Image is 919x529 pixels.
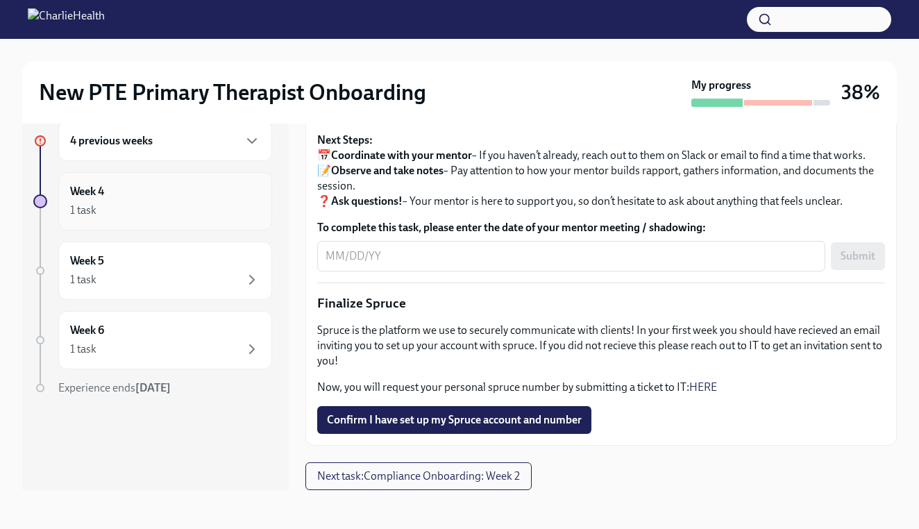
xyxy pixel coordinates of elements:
strong: Ask questions! [331,194,403,208]
h6: Week 5 [70,253,104,269]
strong: My progress [691,78,751,93]
h6: Week 6 [70,323,104,338]
h6: Week 4 [70,184,104,199]
h2: New PTE Primary Therapist Onboarding [39,78,426,106]
p: Spruce is the platform we use to securely communicate with clients! In your first week you should... [317,323,885,369]
span: Next task : Compliance Onboarding: Week 2 [317,469,520,483]
a: Week 41 task [33,172,272,230]
a: Week 51 task [33,242,272,300]
div: 1 task [70,342,96,357]
span: Confirm I have set up my Spruce account and number [327,413,582,427]
a: Week 61 task [33,311,272,369]
strong: Next Steps: [317,133,373,146]
strong: Coordinate with your mentor [331,149,472,162]
strong: [DATE] [135,381,171,394]
label: To complete this task, please enter the date of your mentor meeting / shadowing: [317,220,885,235]
button: Next task:Compliance Onboarding: Week 2 [305,462,532,490]
h6: 4 previous weeks [70,133,153,149]
p: Finalize Spruce [317,294,885,312]
button: Confirm I have set up my Spruce account and number [317,406,591,434]
p: Now, you will request your personal spruce number by submitting a ticket to IT: [317,380,885,395]
div: 1 task [70,272,96,287]
div: 1 task [70,203,96,218]
a: HERE [689,380,717,394]
p: 📅 – If you haven’t already, reach out to them on Slack or email to find a time that works. 📝 – Pa... [317,133,885,209]
img: CharlieHealth [28,8,105,31]
span: Experience ends [58,381,171,394]
strong: Observe and take notes [331,164,444,177]
div: 4 previous weeks [58,121,272,161]
h3: 38% [841,80,880,105]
